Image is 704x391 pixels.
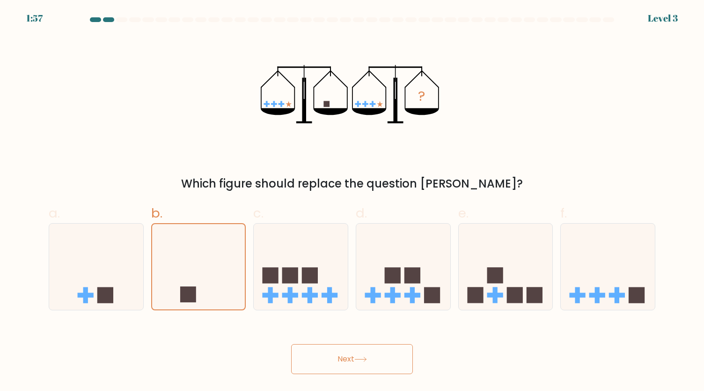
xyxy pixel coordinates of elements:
[151,204,162,222] span: b.
[356,204,367,222] span: d.
[49,204,60,222] span: a.
[54,175,650,192] div: Which figure should replace the question [PERSON_NAME]?
[418,87,425,106] tspan: ?
[648,11,678,25] div: Level 3
[291,344,413,374] button: Next
[26,11,43,25] div: 1:57
[253,204,264,222] span: c.
[560,204,567,222] span: f.
[458,204,469,222] span: e.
